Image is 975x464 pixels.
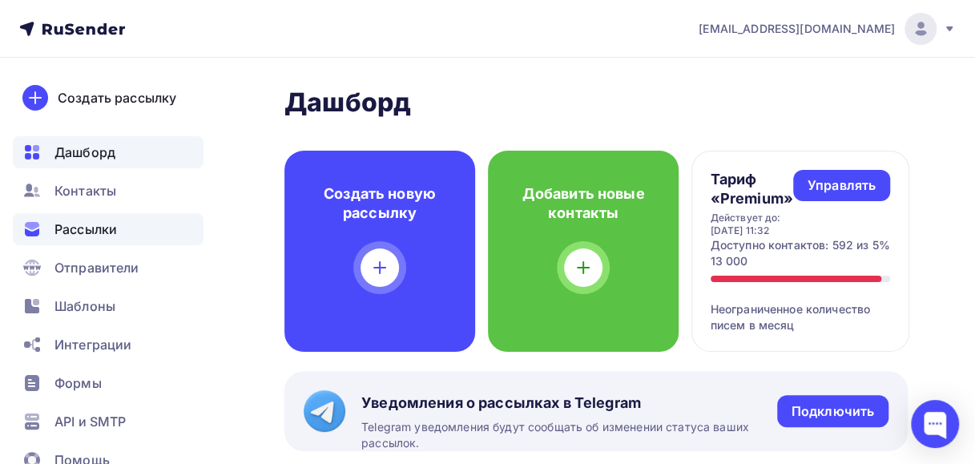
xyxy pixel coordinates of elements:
span: API и SMTP [54,412,126,431]
a: Дашборд [13,136,203,168]
h4: Создать новую рассылку [310,184,449,223]
span: Шаблоны [54,297,115,316]
h4: Добавить новые контакты [514,184,653,223]
div: Действует до: [DATE] 11:32 [711,212,793,237]
span: Контакты [54,181,116,200]
a: Шаблоны [13,290,203,322]
a: Контакты [13,175,203,207]
span: Рассылки [54,220,117,239]
span: Telegram уведомления будут сообщать об изменении статуса ваших рассылок. [361,419,777,452]
span: Отправители [54,258,139,277]
a: Отправители [13,252,203,284]
div: Неограниченное количество писем в месяц [711,282,891,333]
div: 5% [872,237,890,269]
a: [EMAIL_ADDRESS][DOMAIN_NAME] [699,13,956,45]
h4: Тариф «Premium» [711,170,793,208]
span: [EMAIL_ADDRESS][DOMAIN_NAME] [699,21,895,37]
div: Доступно контактов: 592 из 13 000 [711,237,872,269]
span: Формы [54,373,102,393]
div: Управлять [808,176,876,195]
span: Дашборд [54,143,115,162]
div: Подключить [792,402,874,421]
h2: Дашборд [284,87,908,119]
a: Формы [13,367,203,399]
div: Создать рассылку [58,88,176,107]
a: Рассылки [13,213,203,245]
span: Уведомления о рассылках в Telegram [361,393,777,413]
span: Интеграции [54,335,131,354]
